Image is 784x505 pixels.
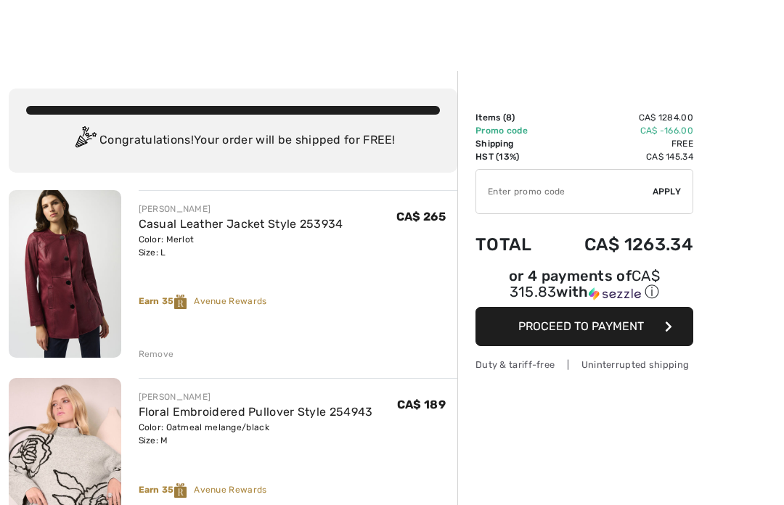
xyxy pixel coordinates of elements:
div: Avenue Rewards [139,483,458,498]
td: Total [475,220,550,269]
span: Proceed to Payment [518,319,644,333]
a: Floral Embroidered Pullover Style 254943 [139,405,373,419]
strong: Earn 35 [139,485,195,495]
span: Apply [653,185,682,198]
div: Avenue Rewards [139,295,458,309]
span: 8 [506,112,512,123]
span: CA$ 315.83 [510,267,660,300]
img: Casual Leather Jacket Style 253934 [9,190,121,358]
td: Promo code [475,124,550,137]
strong: Earn 35 [139,296,195,306]
div: or 4 payments of with [475,269,693,302]
td: Items ( ) [475,111,550,124]
img: Reward-Logo.svg [174,295,187,309]
td: Free [550,137,693,150]
td: CA$ 1284.00 [550,111,693,124]
div: Remove [139,348,174,361]
td: CA$ 1263.34 [550,220,693,269]
input: Promo code [476,170,653,213]
div: or 4 payments ofCA$ 315.83withSezzle Click to learn more about Sezzle [475,269,693,307]
img: Sezzle [589,287,641,300]
td: CA$ 145.34 [550,150,693,163]
img: Congratulation2.svg [70,126,99,155]
div: [PERSON_NAME] [139,202,343,215]
img: Reward-Logo.svg [174,483,187,498]
span: CA$ 265 [396,210,446,223]
td: Shipping [475,137,550,150]
div: Congratulations! Your order will be shipped for FREE! [26,126,440,155]
span: CA$ 189 [397,398,446,411]
td: HST (13%) [475,150,550,163]
a: Casual Leather Jacket Style 253934 [139,217,343,231]
div: [PERSON_NAME] [139,390,373,403]
button: Proceed to Payment [475,307,693,346]
div: Color: Merlot Size: L [139,233,343,259]
div: Color: Oatmeal melange/black Size: M [139,421,373,447]
div: Duty & tariff-free | Uninterrupted shipping [475,358,693,371]
td: CA$ -166.00 [550,124,693,137]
